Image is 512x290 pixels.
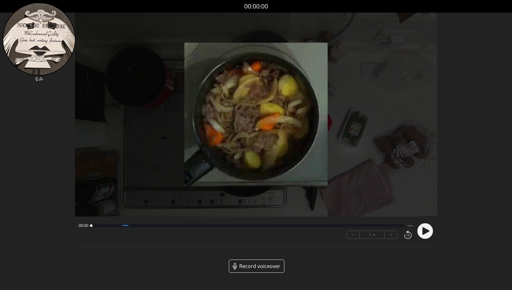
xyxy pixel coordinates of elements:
[347,231,360,239] button: −
[407,223,413,228] span: --:--
[360,231,385,239] div: 1 ×
[244,2,268,11] a: 00:00:00
[79,223,88,228] span: 00:00
[229,260,284,273] a: Record voiceover
[184,43,328,186] img: Poster Image
[3,3,76,76] img: 留迎
[385,231,397,239] button: +
[239,262,280,270] span: Record voiceover
[3,76,76,82] p: るみ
